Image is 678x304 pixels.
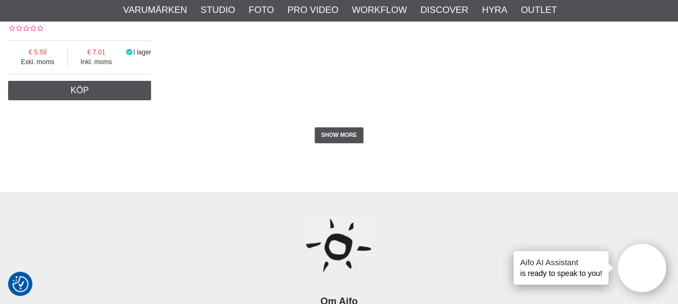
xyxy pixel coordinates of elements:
[68,57,125,67] span: Inkl. moms
[125,49,133,56] i: I lager
[8,57,67,67] span: Exkl. moms
[513,251,608,285] div: is ready to speak to you!
[352,3,407,17] a: Workflow
[420,3,468,17] a: Discover
[305,212,373,280] img: Aifo - Ljuset i dina bilder
[12,276,29,292] img: Revisit consent button
[287,3,338,17] a: Pro Video
[8,47,67,57] span: 5.59
[8,24,43,33] div: Kundbetyg: 0
[314,127,364,143] a: SHOW MORE
[482,3,507,17] a: Hyra
[68,47,125,57] span: 7.01
[521,3,557,17] a: Outlet
[249,3,274,17] a: Foto
[520,257,602,268] h4: Aifo AI Assistant
[8,81,151,100] a: Köp
[123,3,187,17] a: Varumärken
[201,3,235,17] a: Studio
[133,49,151,56] span: I lager
[12,274,29,294] button: Samtyckesinställningar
